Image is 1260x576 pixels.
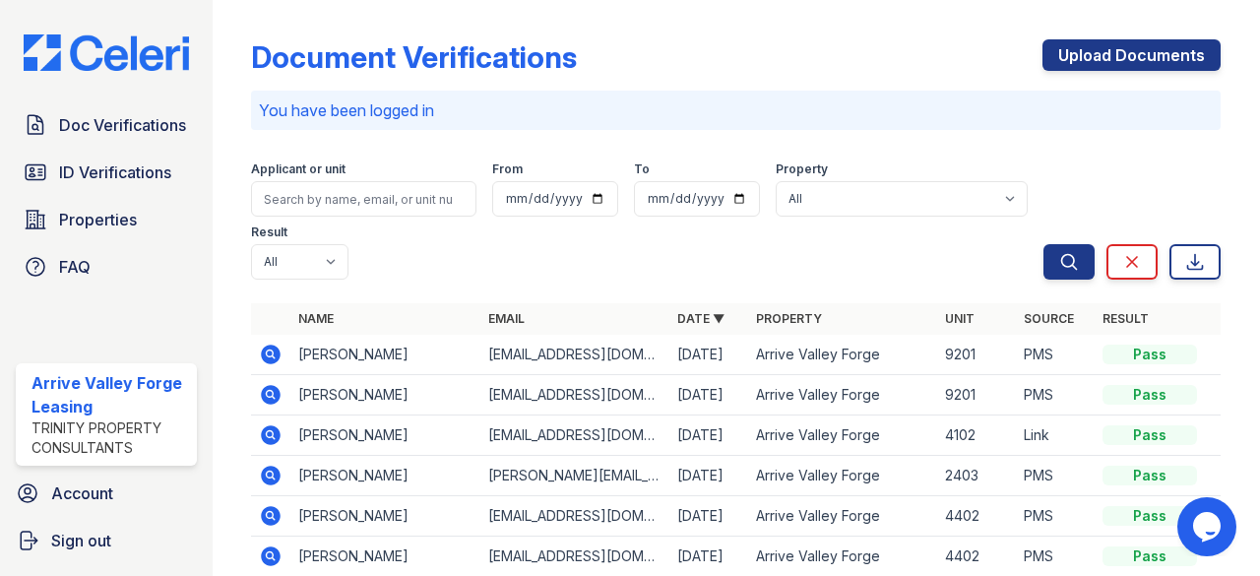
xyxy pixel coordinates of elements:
[290,456,479,496] td: [PERSON_NAME]
[8,34,205,72] img: CE_Logo_Blue-a8612792a0a2168367f1c8372b55b34899dd931a85d93a1a3d3e32e68fde9ad4.png
[16,247,197,287] a: FAQ
[251,39,577,75] div: Document Verifications
[945,311,975,326] a: Unit
[1102,466,1197,485] div: Pass
[8,474,205,513] a: Account
[298,311,334,326] a: Name
[1102,345,1197,364] div: Pass
[669,496,748,537] td: [DATE]
[1016,496,1095,537] td: PMS
[480,416,669,456] td: [EMAIL_ADDRESS][DOMAIN_NAME]
[669,375,748,416] td: [DATE]
[937,456,1016,496] td: 2403
[748,375,937,416] td: Arrive Valley Forge
[937,335,1016,375] td: 9201
[480,375,669,416] td: [EMAIL_ADDRESS][DOMAIN_NAME]
[776,161,828,177] label: Property
[8,521,205,560] a: Sign out
[251,181,476,217] input: Search by name, email, or unit number
[290,375,479,416] td: [PERSON_NAME]
[748,335,937,375] td: Arrive Valley Forge
[1102,311,1149,326] a: Result
[488,311,525,326] a: Email
[937,375,1016,416] td: 9201
[59,208,137,231] span: Properties
[16,153,197,192] a: ID Verifications
[59,113,186,137] span: Doc Verifications
[1024,311,1074,326] a: Source
[669,416,748,456] td: [DATE]
[290,416,479,456] td: [PERSON_NAME]
[1016,416,1095,456] td: Link
[59,160,171,184] span: ID Verifications
[480,456,669,496] td: [PERSON_NAME][EMAIL_ADDRESS][PERSON_NAME][DOMAIN_NAME]
[748,416,937,456] td: Arrive Valley Forge
[31,418,189,458] div: Trinity Property Consultants
[669,335,748,375] td: [DATE]
[59,255,91,279] span: FAQ
[251,161,346,177] label: Applicant or unit
[937,416,1016,456] td: 4102
[16,200,197,239] a: Properties
[937,496,1016,537] td: 4402
[669,456,748,496] td: [DATE]
[1016,335,1095,375] td: PMS
[16,105,197,145] a: Doc Verifications
[748,456,937,496] td: Arrive Valley Forge
[1102,425,1197,445] div: Pass
[259,98,1213,122] p: You have been logged in
[1016,375,1095,416] td: PMS
[290,496,479,537] td: [PERSON_NAME]
[1042,39,1221,71] a: Upload Documents
[677,311,724,326] a: Date ▼
[51,529,111,552] span: Sign out
[748,496,937,537] td: Arrive Valley Forge
[480,496,669,537] td: [EMAIL_ADDRESS][DOMAIN_NAME]
[1102,546,1197,566] div: Pass
[1177,497,1240,556] iframe: chat widget
[1016,456,1095,496] td: PMS
[492,161,523,177] label: From
[31,371,189,418] div: Arrive Valley Forge Leasing
[756,311,822,326] a: Property
[634,161,650,177] label: To
[51,481,113,505] span: Account
[480,335,669,375] td: [EMAIL_ADDRESS][DOMAIN_NAME]
[290,335,479,375] td: [PERSON_NAME]
[251,224,287,240] label: Result
[1102,506,1197,526] div: Pass
[1102,385,1197,405] div: Pass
